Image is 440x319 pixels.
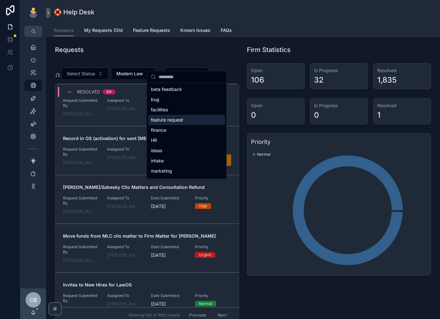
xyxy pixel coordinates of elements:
span: Priority [195,244,232,249]
span: Assigned To [107,244,144,249]
div: 1 [377,110,381,120]
a: [PERSON_NAME] [63,111,99,117]
h3: Open [251,102,301,109]
span: Assigned To [107,98,144,103]
span: Request Submitted By [63,196,99,206]
div: 106 [251,75,264,85]
span: Request Submitted By [63,293,99,303]
div: bug [148,94,225,105]
span: Select Status [67,70,95,77]
h3: Resolved [377,102,427,109]
div: 1,835 [377,75,397,85]
h3: Priority [251,137,427,146]
a: Doctor NotesRequest Submitted By[PERSON_NAME]Assigned To[PERSON_NAME]Date Submitted[DATE]Priority... [55,77,239,126]
h3: In Progress [314,67,364,74]
span: Resolved [77,89,100,95]
img: App logo [28,8,38,18]
div: 0 [314,110,319,120]
a: [PERSON_NAME] [63,257,99,263]
span: Showing 100 of 1692 results [129,313,180,318]
span: Date Submitted [151,293,187,298]
span: Date Submitted [151,244,187,249]
strong: Invites to New Hires for LawOS [63,282,132,287]
div: 32 [314,75,324,85]
span: Date Submitted [151,196,187,201]
div: Normal [199,301,212,307]
div: Suggestions [147,83,226,179]
span: Assigned To [107,293,144,298]
a: [PERSON_NAME] [63,159,99,166]
strong: Record in OS (activation) for sent [MEDICAL_DATA] agreements [63,136,202,141]
span: Assigned To [107,196,144,201]
div: facilities [148,105,225,115]
span: My Requests (Old [84,27,123,33]
span: Select Tags [170,70,196,77]
a: FAQs [221,25,232,37]
strong: Move funds from MLC clio matter to Firm Matter for [PERSON_NAME] [63,233,216,239]
div: intake [148,156,225,166]
a: [PERSON_NAME] [107,252,144,258]
p: [DATE] [151,252,166,258]
h3: In Progress [314,102,364,109]
span: Priority [195,196,232,201]
div: ideas [148,145,225,156]
span: Request Submitted By [63,98,99,108]
a: [PERSON_NAME] [63,306,99,312]
div: Urgent [199,252,211,258]
p: [DATE] [151,203,166,210]
span: Assigned To [107,147,144,152]
a: [PERSON_NAME] [107,106,144,112]
div: HR [148,135,225,145]
div: 88 [106,89,112,94]
a: [PERSON_NAME] [107,154,144,161]
div: beta feedback [148,84,225,94]
strong: [PERSON_NAME]/Sabesky Clio Matters and Consultation Refund [63,184,205,190]
span: FAQs [221,27,232,33]
div: chart [251,149,427,271]
button: Select Button [61,68,108,80]
span: Request Submitted By [63,147,99,157]
h1: Requests [55,45,84,54]
span: Modern Law [116,70,143,77]
a: Move funds from MLC clio matter to Firm Matter for [PERSON_NAME]Request Submitted By[PERSON_NAME]... [55,224,239,272]
span: Normal [257,152,271,157]
span: Feature Requests [133,27,170,33]
div: scrollable content [20,37,46,200]
a: [PERSON_NAME] [107,301,144,307]
a: Requests [54,25,74,37]
p: [DATE] [151,301,166,307]
span: Known Issues [180,27,210,33]
div: finance [148,125,225,135]
a: Known Issues [180,25,210,37]
h1: 🛟 Help Desk [54,8,94,17]
h3: Open [251,67,301,74]
a: [PERSON_NAME]/Sabesky Clio Matters and Consultation RefundRequest Submitted By[PERSON_NAME]Assign... [55,175,239,224]
a: Record in OS (activation) for sent [MEDICAL_DATA] agreementsRequest Submitted By[PERSON_NAME]Assi... [55,126,239,175]
div: High [199,203,207,209]
a: Feature Requests [133,25,170,37]
a: [PERSON_NAME] [107,203,144,210]
span: Requests [54,27,74,33]
button: Select Button [111,68,156,80]
div: feature request [148,115,225,125]
div: marketing [148,166,225,176]
a: My Requests (Old [84,25,123,37]
div: 0 [251,110,256,120]
button: Select Button [165,68,209,80]
h3: Resolved [377,67,427,74]
div: operations [148,176,225,186]
h1: Firm Statistics [247,45,291,54]
span: Priority [195,293,232,298]
span: Request Submitted By [63,244,99,255]
a: [PERSON_NAME] [63,208,99,215]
